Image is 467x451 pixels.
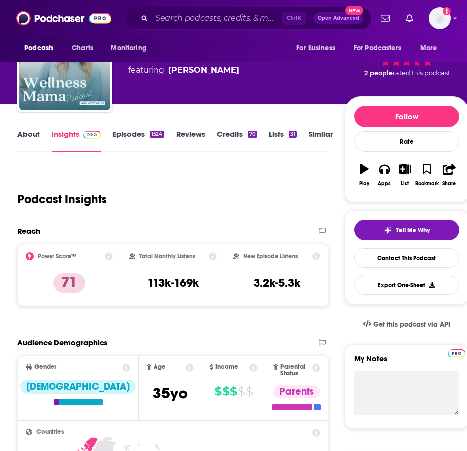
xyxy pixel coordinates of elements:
span: featuring [128,64,297,76]
span: Gender [34,364,56,370]
span: $ [214,384,221,399]
a: Credits70 [217,129,257,152]
div: Search podcasts, credits, & more... [124,7,372,30]
span: Logged in as GregKubie [429,7,451,29]
button: List [395,157,415,193]
span: Get this podcast via API [373,320,450,329]
h2: New Episode Listens [243,253,298,260]
svg: Add a profile image [443,7,451,15]
span: Monitoring [111,41,146,55]
div: Play [359,181,369,187]
span: 35 yo [153,384,188,403]
button: Follow [354,106,459,127]
input: Search podcasts, credits, & more... [152,10,282,26]
img: Podchaser Pro [83,131,101,139]
img: The Wellness Mama Podcast [19,19,110,110]
a: Contact This Podcast [354,248,459,268]
a: About [17,129,40,152]
span: $ [246,384,253,399]
h2: Power Score™ [38,253,76,260]
span: Income [215,364,238,370]
span: Ctrl K [282,12,306,25]
a: InsightsPodchaser Pro [52,129,101,152]
span: Tell Me Why [396,226,430,234]
img: Podchaser - Follow, Share and Rate Podcasts [16,9,111,28]
p: 71 [53,273,85,293]
button: Export One-Sheet [354,276,459,295]
span: and [212,54,227,63]
span: New [345,6,363,15]
h2: Audience Demographics [17,338,107,347]
a: Katie Wells [168,64,239,76]
a: Health [154,54,181,63]
button: Share [439,157,460,193]
button: Open AdvancedNew [313,12,363,24]
span: Charts [72,41,93,55]
div: Apps [378,181,391,187]
a: Similar [309,129,333,152]
label: My Notes [354,354,459,371]
button: open menu [289,39,348,57]
button: open menu [104,39,159,57]
span: $ [230,384,237,399]
button: open menu [414,39,450,57]
a: Show notifications dropdown [377,10,394,27]
a: Get this podcast via API [355,312,458,337]
div: Share [442,181,456,187]
h2: Reach [17,226,40,236]
div: Rate [354,131,459,152]
span: $ [238,384,245,399]
a: Fitness [183,54,212,63]
button: open menu [347,39,415,57]
span: For Business [296,41,335,55]
a: Episodes1524 [112,129,164,152]
h1: Podcast Insights [17,192,107,207]
div: 1524 [150,131,164,138]
div: A daily podcast [128,53,297,76]
span: Open Advanced [318,16,359,21]
img: Podchaser Pro [448,349,465,357]
h2: Total Monthly Listens [139,253,195,260]
button: Apps [374,157,395,193]
a: Charts [65,39,99,57]
span: 2 people [364,69,393,77]
span: $ [222,384,229,399]
div: List [401,181,409,187]
a: Pro website [448,348,465,357]
span: , [181,54,183,63]
img: User Profile [429,7,451,29]
a: Lists31 [269,129,297,152]
a: Show notifications dropdown [402,10,417,27]
h3: 3.2k-5.3k [254,276,300,290]
button: Show profile menu [429,7,451,29]
span: For Podcasters [354,41,401,55]
div: [DEMOGRAPHIC_DATA] [20,380,136,394]
div: Parents [273,385,320,398]
div: 31 [289,131,297,138]
span: rated this podcast [393,69,450,77]
button: open menu [17,39,66,57]
span: Age [154,364,166,370]
button: tell me why sparkleTell Me Why [354,220,459,240]
a: Reviews [176,129,205,152]
span: Parental Status [280,364,311,377]
div: 70 [248,131,257,138]
span: More [420,41,437,55]
button: Play [354,157,374,193]
h3: 113k-169k [147,276,199,290]
span: Podcasts [24,41,53,55]
button: Bookmark [415,157,439,193]
div: Bookmark [415,181,439,187]
span: Countries [36,429,64,435]
a: Nutrition [227,54,265,63]
img: tell me why sparkle [384,226,392,234]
